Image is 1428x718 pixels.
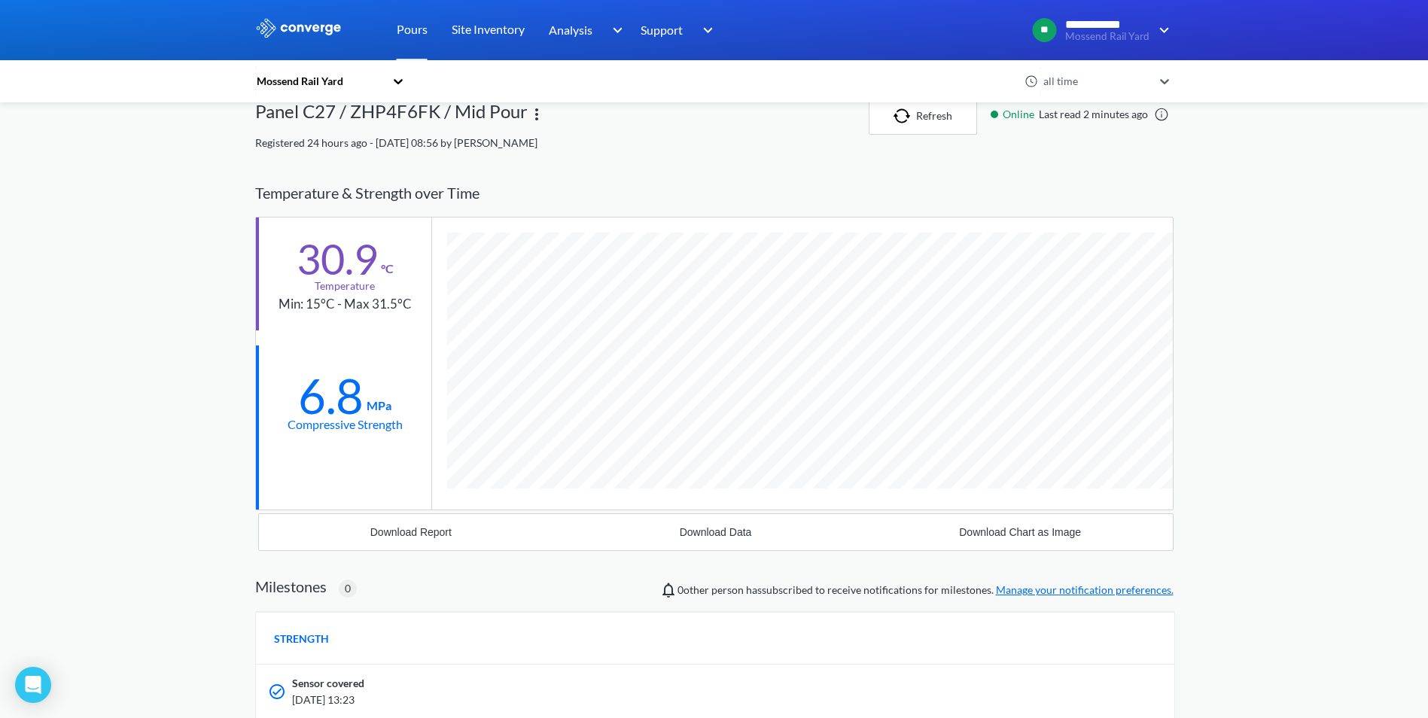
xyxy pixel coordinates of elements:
[255,169,1174,217] div: Temperature & Strength over Time
[983,106,1174,123] div: Last read 2 minutes ago
[288,415,403,434] div: Compressive Strength
[563,514,868,550] button: Download Data
[959,526,1081,538] div: Download Chart as Image
[315,278,375,294] div: Temperature
[641,20,683,39] span: Support
[255,97,528,135] div: Panel C27 / ZHP4F6FK / Mid Pour
[528,105,546,123] img: more.svg
[869,97,977,135] button: Refresh
[1149,21,1174,39] img: downArrow.svg
[15,667,51,703] div: Open Intercom Messenger
[680,526,752,538] div: Download Data
[274,631,329,647] span: STRENGTH
[255,73,385,90] div: Mossend Rail Yard
[659,581,677,599] img: notifications-icon.svg
[279,294,412,315] div: Min: 15°C - Max 31.5°C
[677,583,709,596] span: 0 other
[255,136,537,149] span: Registered 24 hours ago - [DATE] 08:56 by [PERSON_NAME]
[1025,75,1038,88] img: icon-clock.svg
[996,583,1174,596] a: Manage your notification preferences.
[602,21,626,39] img: downArrow.svg
[868,514,1173,550] button: Download Chart as Image
[255,577,327,595] h2: Milestones
[1003,106,1039,123] span: Online
[292,675,364,692] span: Sensor covered
[693,21,717,39] img: downArrow.svg
[1065,31,1149,42] span: Mossend Rail Yard
[370,526,452,538] div: Download Report
[255,18,343,38] img: logo_ewhite.svg
[297,240,378,278] div: 30.9
[677,582,1174,598] span: person has subscribed to receive notifications for milestones.
[1040,73,1152,90] div: all time
[345,580,351,597] span: 0
[292,692,974,708] span: [DATE] 13:23
[259,514,564,550] button: Download Report
[894,108,916,123] img: icon-refresh.svg
[298,377,364,415] div: 6.8
[549,20,592,39] span: Analysis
